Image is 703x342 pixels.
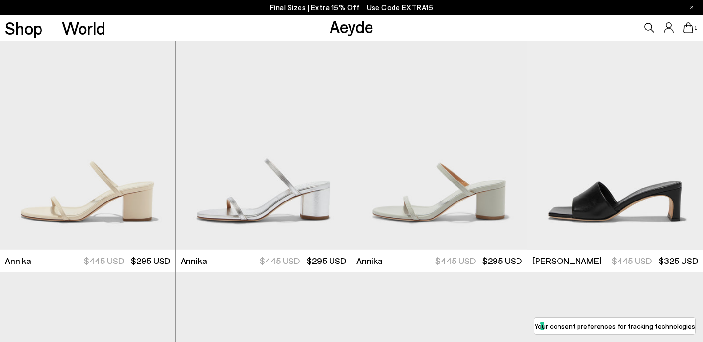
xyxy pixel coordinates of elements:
[176,30,351,250] div: 1 / 6
[367,3,433,12] span: Navigate to /collections/ss25-final-sizes
[176,30,351,250] a: Next slide Previous slide
[176,30,351,250] img: Annika Leather Sandals
[351,30,527,250] div: 1 / 6
[351,30,527,250] img: Annika Leather Sandals
[84,255,124,266] span: $445 USD
[683,22,693,33] a: 1
[527,250,703,272] a: [PERSON_NAME] $445 USD $325 USD
[5,255,31,267] span: Annika
[330,16,373,37] a: Aeyde
[307,255,346,266] span: $295 USD
[351,30,527,250] a: Next slide Previous slide
[351,250,527,272] a: Annika $445 USD $295 USD
[534,318,695,334] button: Your consent preferences for tracking technologies
[532,255,602,267] span: [PERSON_NAME]
[270,1,434,14] p: Final Sizes | Extra 15% Off
[131,255,170,266] span: $295 USD
[356,255,383,267] span: Annika
[612,255,652,266] span: $445 USD
[527,30,703,250] img: Jeanie Leather Sandals
[659,255,698,266] span: $325 USD
[181,255,207,267] span: Annika
[176,250,351,272] a: Annika $445 USD $295 USD
[693,25,698,31] span: 1
[482,255,522,266] span: $295 USD
[260,255,300,266] span: $445 USD
[435,255,476,266] span: $445 USD
[5,20,42,37] a: Shop
[62,20,105,37] a: World
[534,321,695,331] label: Your consent preferences for tracking technologies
